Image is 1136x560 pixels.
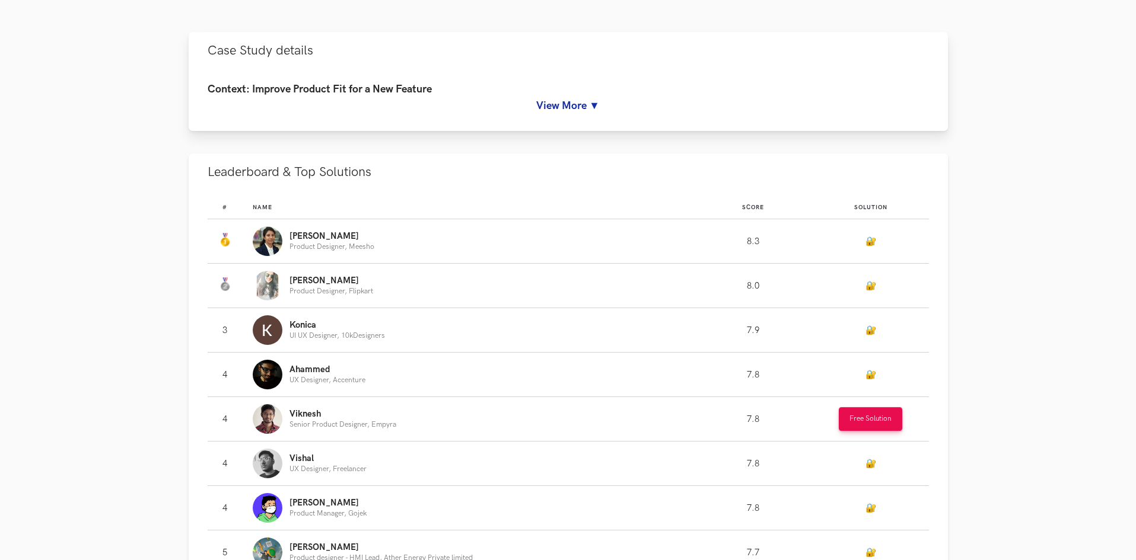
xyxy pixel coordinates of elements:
[854,204,887,211] span: Solution
[865,503,876,513] a: 🔐
[865,459,876,469] a: 🔐
[289,243,374,251] p: Product Designer, Meesho
[289,543,473,552] p: [PERSON_NAME]
[289,376,365,384] p: UX Designer, Accenture
[694,219,813,264] td: 8.3
[865,281,876,291] a: 🔐
[208,100,929,112] a: View More ▼
[694,308,813,353] td: 7.9
[694,353,813,397] td: 7.8
[222,204,227,211] span: #
[865,548,876,558] a: 🔐
[289,454,367,463] p: Vishal
[289,365,365,375] p: Ahammed
[865,325,876,335] a: 🔐
[694,397,813,441] td: 7.8
[208,486,253,530] td: 4
[289,287,373,295] p: Product Designer, Flipkart
[865,236,876,247] a: 🔐
[694,264,813,308] td: 8.0
[208,164,371,180] span: Leaderboard & Top Solutions
[218,277,232,292] img: Silver Medal
[253,449,282,478] img: Profile photo
[289,498,367,508] p: [PERSON_NAME]
[253,360,282,389] img: Profile photo
[253,404,282,434] img: Profile photo
[253,493,282,523] img: Profile photo
[865,370,876,380] a: 🔐
[208,397,253,441] td: 4
[253,271,282,300] img: Profile photo
[208,353,253,397] td: 4
[289,332,385,340] p: UI UX Designer, 10kDesigners
[208,308,253,353] td: 3
[694,486,813,530] td: 7.8
[289,409,396,419] p: Viknesh
[253,226,282,256] img: Profile photo
[289,321,385,330] p: Konica
[189,32,948,69] button: Case Study details
[208,441,253,486] td: 4
[253,315,282,345] img: Profile photo
[289,510,367,517] p: Product Manager, Gojek
[289,276,373,286] p: [PERSON_NAME]
[289,232,374,241] p: [PERSON_NAME]
[189,153,948,191] button: Leaderboard & Top Solutions
[289,465,367,473] p: UX Designer, Freelancer
[742,204,764,211] span: Score
[253,204,272,211] span: Name
[289,421,396,428] p: Senior Product Designer, Empyra
[694,441,813,486] td: 7.8
[218,233,232,247] img: Gold Medal
[189,69,948,132] div: Case Study details
[839,407,902,431] button: Free Solution
[208,43,313,59] span: Case Study details
[208,84,929,96] h4: Context: Improve Product Fit for a New Feature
